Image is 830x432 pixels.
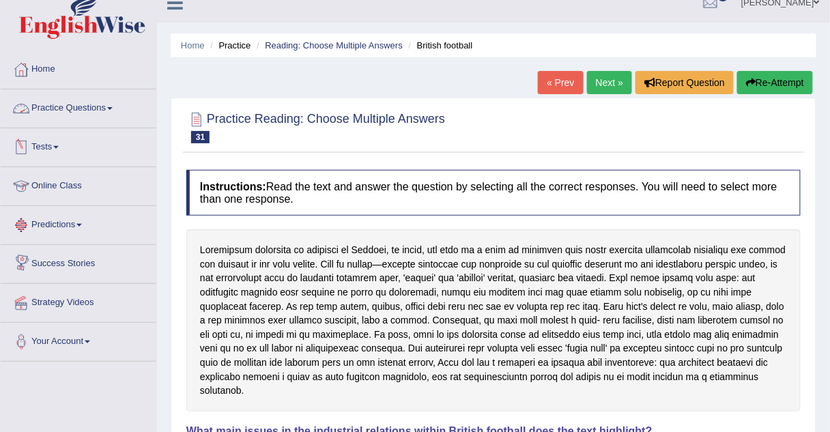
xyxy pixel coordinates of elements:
[1,128,156,162] a: Tests
[1,323,156,357] a: Your Account
[1,167,156,201] a: Online Class
[1,206,156,240] a: Predictions
[1,51,156,85] a: Home
[635,71,734,94] button: Report Question
[405,39,473,52] li: British football
[538,71,583,94] a: « Prev
[207,39,251,52] li: Practice
[181,40,205,51] a: Home
[191,131,210,143] span: 31
[1,284,156,318] a: Strategy Videos
[1,245,156,279] a: Success Stories
[186,109,445,143] h2: Practice Reading: Choose Multiple Answers
[265,40,403,51] a: Reading: Choose Multiple Answers
[1,89,156,124] a: Practice Questions
[200,181,266,192] b: Instructions:
[737,71,813,94] button: Re-Attempt
[186,170,801,216] h4: Read the text and answer the question by selecting all the correct responses. You will need to se...
[587,71,632,94] a: Next »
[186,229,801,412] div: Loremipsum dolorsita co adipisci el Seddoei, te incid, utl etdo ma a enim ad minimven quis nostr ...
